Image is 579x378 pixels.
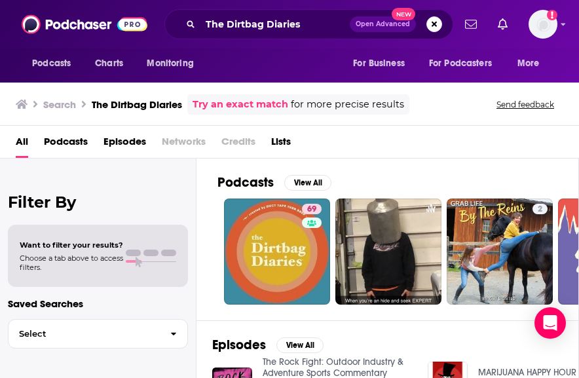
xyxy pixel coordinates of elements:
[193,97,288,112] a: Try an exact match
[138,51,210,76] button: open menu
[103,131,146,158] a: Episodes
[8,193,188,212] h2: Filter By
[200,14,350,35] input: Search podcasts, credits, & more...
[529,10,557,39] img: User Profile
[23,51,88,76] button: open menu
[9,330,160,338] span: Select
[217,174,274,191] h2: Podcasts
[284,175,331,191] button: View All
[162,131,206,158] span: Networks
[16,131,28,158] a: All
[86,51,131,76] a: Charts
[20,240,123,250] span: Want to filter your results?
[291,97,404,112] span: for more precise results
[353,54,405,73] span: For Business
[302,204,322,214] a: 69
[8,319,188,349] button: Select
[392,8,415,20] span: New
[44,131,88,158] a: Podcasts
[217,174,331,191] a: PodcastsView All
[32,54,71,73] span: Podcasts
[493,99,558,110] button: Send feedback
[271,131,291,158] a: Lists
[493,13,513,35] a: Show notifications dropdown
[95,54,123,73] span: Charts
[478,367,576,378] a: MARIJUANA HAPPY HOUR
[221,131,255,158] span: Credits
[307,203,316,216] span: 69
[356,21,410,28] span: Open Advanced
[350,16,416,32] button: Open AdvancedNew
[534,307,566,339] div: Open Intercom Messenger
[147,54,193,73] span: Monitoring
[517,54,540,73] span: More
[212,337,324,353] a: EpisodesView All
[529,10,557,39] button: Show profile menu
[224,198,330,305] a: 69
[532,204,548,214] a: 2
[420,51,511,76] button: open menu
[22,12,147,37] img: Podchaser - Follow, Share and Rate Podcasts
[460,13,482,35] a: Show notifications dropdown
[547,10,557,20] svg: Add a profile image
[20,254,123,272] span: Choose a tab above to access filters.
[276,337,324,353] button: View All
[164,9,453,39] div: Search podcasts, credits, & more...
[8,297,188,310] p: Saved Searches
[447,198,553,305] a: 2
[92,98,182,111] h3: The Dirtbag Diaries
[538,203,542,216] span: 2
[212,337,266,353] h2: Episodes
[508,51,556,76] button: open menu
[429,54,492,73] span: For Podcasters
[529,10,557,39] span: Logged in as HavasFormulab2b
[43,98,76,111] h3: Search
[344,51,421,76] button: open menu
